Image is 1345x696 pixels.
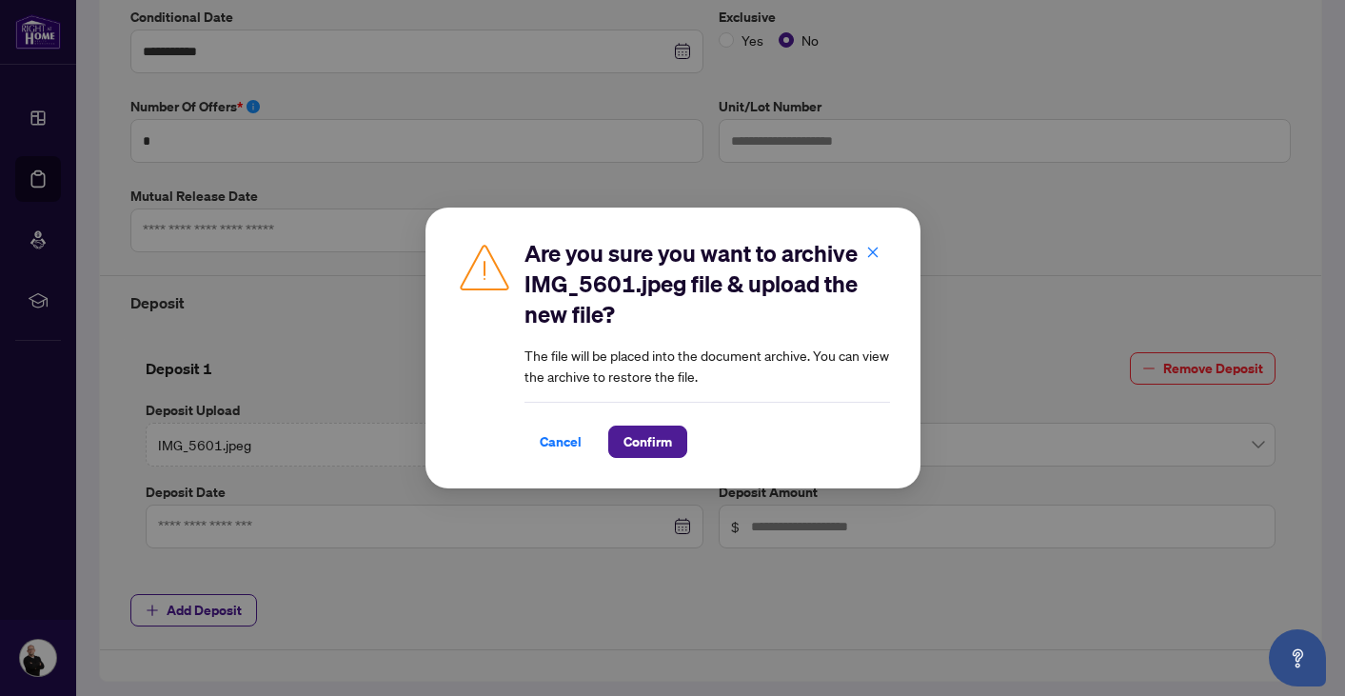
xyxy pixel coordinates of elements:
[866,246,880,259] span: close
[524,426,597,458] button: Cancel
[524,238,890,329] h2: Are you sure you want to archive IMG_5601.jpeg file & upload the new file?
[608,426,687,458] button: Confirm
[524,238,890,458] div: The file will be placed into the document archive. You can view the archive to restore the file.
[456,238,513,295] img: Caution Icon
[1269,629,1326,686] button: Open asap
[540,427,582,457] span: Cancel
[623,427,672,457] span: Confirm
